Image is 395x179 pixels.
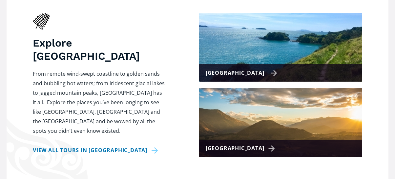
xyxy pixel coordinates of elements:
[33,36,166,63] h3: Explore [GEOGRAPHIC_DATA]
[33,146,160,155] a: View all tours in [GEOGRAPHIC_DATA]
[199,13,362,82] a: [GEOGRAPHIC_DATA]
[33,69,166,136] p: From remote wind-swept coastline to golden sands and bubbling hot waters; from iridescent glacial...
[206,68,278,78] div: [GEOGRAPHIC_DATA]
[206,144,278,153] div: [GEOGRAPHIC_DATA]
[199,88,362,157] a: [GEOGRAPHIC_DATA]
